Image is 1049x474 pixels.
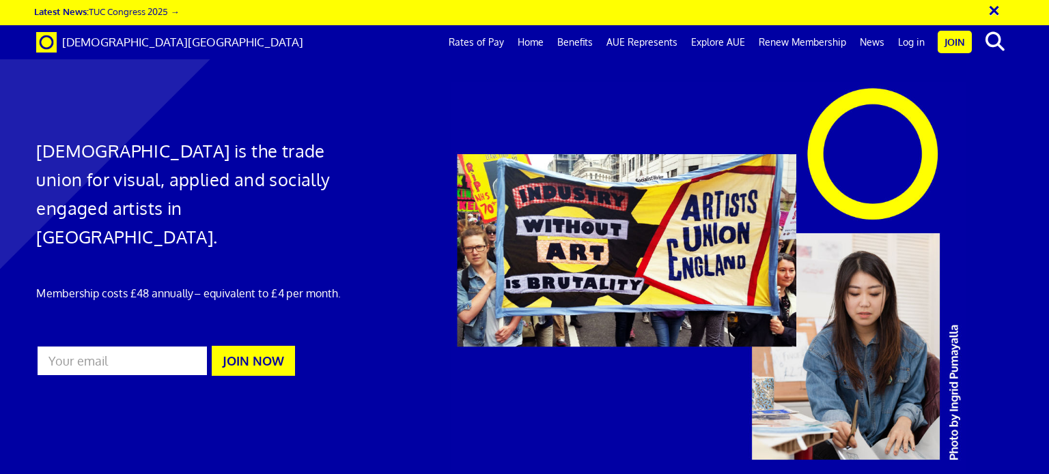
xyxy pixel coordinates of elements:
span: [DEMOGRAPHIC_DATA][GEOGRAPHIC_DATA] [62,35,303,49]
input: Your email [36,345,208,376]
a: Brand [DEMOGRAPHIC_DATA][GEOGRAPHIC_DATA] [26,25,313,59]
a: Rates of Pay [442,25,511,59]
h1: [DEMOGRAPHIC_DATA] is the trade union for visual, applied and socially engaged artists in [GEOGRA... [36,136,348,251]
strong: Latest News: [34,5,89,17]
a: News [853,25,891,59]
a: Explore AUE [684,25,752,59]
a: Join [938,31,972,53]
a: AUE Represents [600,25,684,59]
a: Log in [891,25,932,59]
a: Latest News:TUC Congress 2025 → [34,5,179,17]
a: Benefits [550,25,600,59]
p: Membership costs £48 annually – equivalent to £4 per month. [36,285,348,301]
button: search [975,27,1016,56]
a: Renew Membership [752,25,853,59]
a: Home [511,25,550,59]
button: JOIN NOW [212,346,295,376]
